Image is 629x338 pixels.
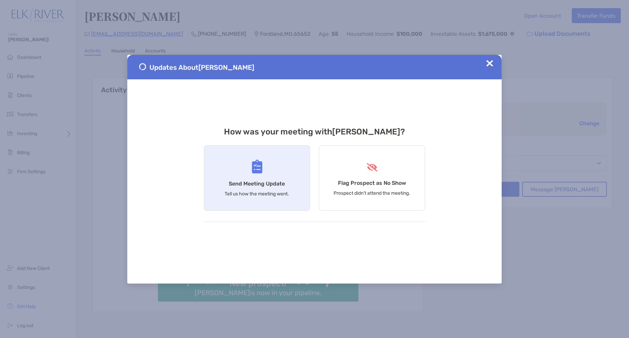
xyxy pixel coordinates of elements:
p: Tell us how the meeting went. [225,191,289,197]
img: Flag Prospect as No Show [366,163,378,172]
h3: How was your meeting with [PERSON_NAME] ? [204,127,425,136]
span: Updates About [PERSON_NAME] [149,63,254,71]
p: Prospect didn’t attend the meeting. [334,190,410,196]
img: Send Meeting Update [252,160,262,174]
h4: Send Meeting Update [229,180,285,187]
img: Close Updates Zoe [486,60,493,67]
img: Send Meeting Update 1 [139,63,146,70]
h4: Flag Prospect as No Show [338,180,406,186]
